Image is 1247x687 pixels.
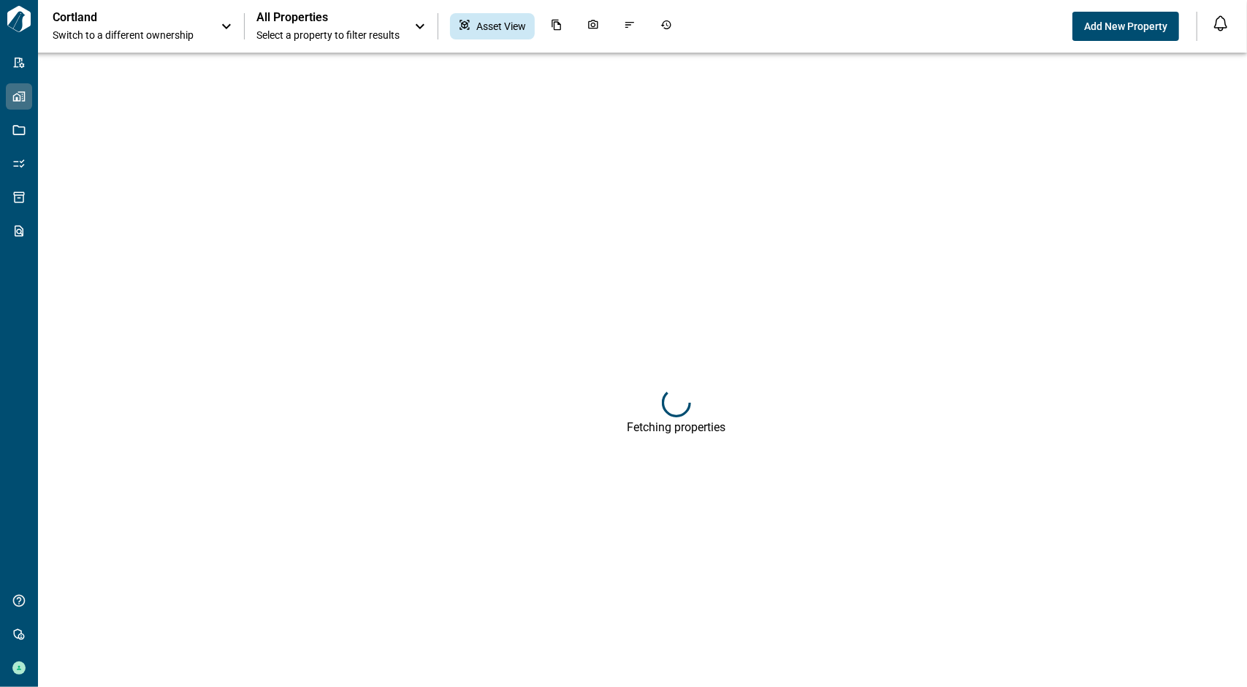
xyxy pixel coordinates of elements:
[1084,19,1167,34] span: Add New Property
[256,10,400,25] span: All Properties
[53,28,206,42] span: Switch to a different ownership
[1072,12,1179,41] button: Add New Property
[1209,12,1232,35] button: Open notification feed
[579,13,608,39] div: Photos
[476,19,526,34] span: Asset View
[256,28,400,42] span: Select a property to filter results
[627,420,725,434] div: Fetching properties
[542,13,571,39] div: Documents
[615,13,644,39] div: Issues & Info
[450,13,535,39] div: Asset View
[652,13,681,39] div: Job History
[53,10,184,25] p: Cortland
